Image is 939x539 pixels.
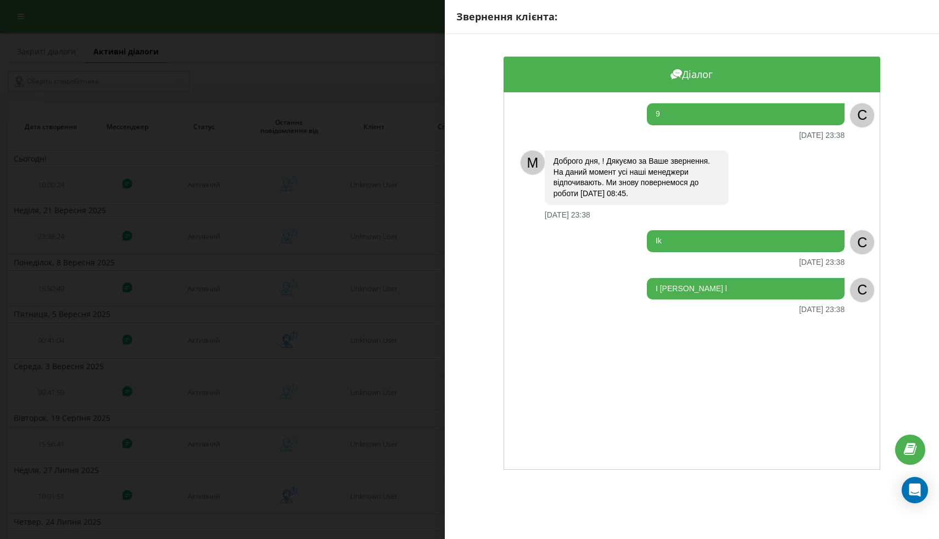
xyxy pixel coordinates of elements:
[850,103,874,127] div: C
[456,10,927,24] div: Звернення клієнта:
[647,103,845,125] div: 9
[647,278,845,300] div: I [PERSON_NAME] l
[504,57,880,92] div: Діалог
[799,305,845,314] div: [DATE] 23:38
[647,230,845,252] div: Ik
[799,131,845,140] div: [DATE] 23:38
[850,230,874,254] div: C
[850,278,874,302] div: C
[545,151,729,204] div: Доброго дня, ! Дякуємо за Ваше звернення. На даний момент усі наші менеджери відпочивають. Ми зно...
[545,210,590,220] div: [DATE] 23:38
[521,151,545,175] div: M
[799,258,845,267] div: [DATE] 23:38
[902,477,928,503] div: Open Intercom Messenger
